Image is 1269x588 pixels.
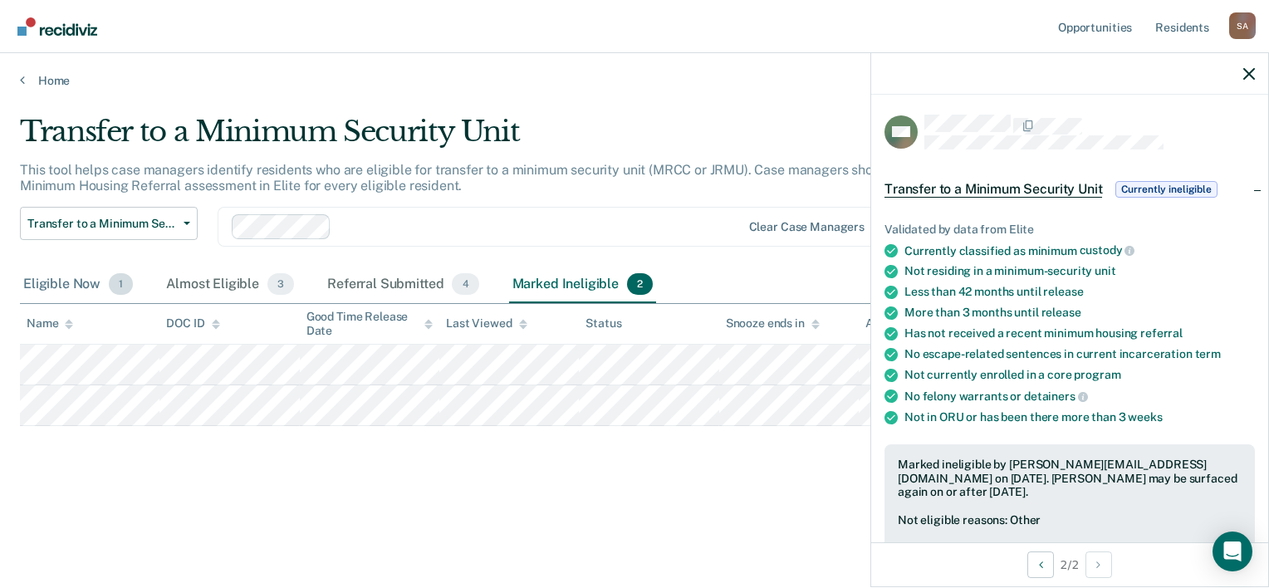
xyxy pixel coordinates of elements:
span: Currently ineligible [1115,181,1218,198]
div: Clear case managers [749,220,865,234]
span: release [1043,285,1083,298]
div: Last Viewed [446,316,527,331]
span: referral [1140,326,1183,340]
div: Almost Eligible [163,267,297,303]
div: Not eligible reasons: Other [898,513,1242,555]
div: S A [1229,12,1256,39]
div: Assigned to [865,316,943,331]
div: DOC ID [166,316,219,331]
div: Transfer to a Minimum Security UnitCurrently ineligible [871,163,1268,216]
div: More than 3 months until [904,306,1255,320]
span: 3 [267,273,294,295]
span: Transfer to a Minimum Security Unit [27,217,177,231]
button: Profile dropdown button [1229,12,1256,39]
div: Not residing in a minimum-security [904,264,1255,278]
div: Transfer to a Minimum Security Unit [20,115,972,162]
div: Referral Submitted [324,267,482,303]
div: Currently classified as minimum [904,243,1255,258]
span: 1 [109,273,133,295]
div: Name [27,316,73,331]
span: custody [1080,243,1135,257]
div: Open Intercom Messenger [1213,532,1252,571]
span: program [1074,368,1120,381]
span: 2 [627,273,653,295]
span: 4 [452,273,478,295]
pre: " Institutional Behavioral " [898,541,1242,555]
div: Less than 42 months until [904,285,1255,299]
div: Has not received a recent minimum housing [904,326,1255,341]
div: Marked ineligible by [PERSON_NAME][EMAIL_ADDRESS][DOMAIN_NAME] on [DATE]. [PERSON_NAME] may be su... [898,458,1242,499]
div: Status [586,316,621,331]
span: Transfer to a Minimum Security Unit [884,181,1102,198]
img: Recidiviz [17,17,97,36]
a: Home [20,73,1249,88]
div: Marked Ineligible [509,267,657,303]
button: Next Opportunity [1085,551,1112,578]
div: Eligible Now [20,267,136,303]
div: Validated by data from Elite [884,223,1255,237]
span: detainers [1024,390,1088,403]
div: Snooze ends in [726,316,820,331]
span: weeks [1128,410,1162,424]
div: 2 / 2 [871,542,1268,586]
button: Previous Opportunity [1027,551,1054,578]
div: Not currently enrolled in a core [904,368,1255,382]
div: Good Time Release Date [306,310,433,338]
span: release [1041,306,1081,319]
div: Not in ORU or has been there more than 3 [904,410,1255,424]
span: unit [1095,264,1115,277]
div: No escape-related sentences in current incarceration [904,347,1255,361]
p: This tool helps case managers identify residents who are eligible for transfer to a minimum secur... [20,162,964,194]
span: term [1195,347,1221,360]
div: No felony warrants or [904,389,1255,404]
